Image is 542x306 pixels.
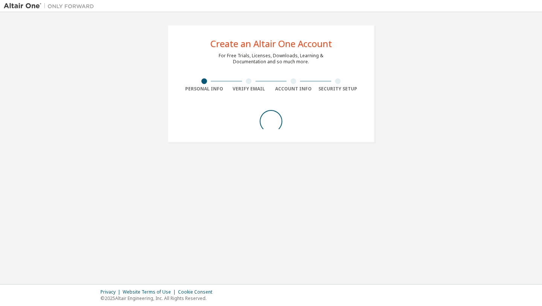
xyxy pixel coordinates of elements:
[100,289,123,295] div: Privacy
[178,289,217,295] div: Cookie Consent
[4,2,98,10] img: Altair One
[182,86,227,92] div: Personal Info
[316,86,361,92] div: Security Setup
[219,53,323,65] div: For Free Trials, Licenses, Downloads, Learning & Documentation and so much more.
[227,86,271,92] div: Verify Email
[271,86,316,92] div: Account Info
[100,295,217,301] p: © 2025 Altair Engineering, Inc. All Rights Reserved.
[123,289,178,295] div: Website Terms of Use
[210,39,332,48] div: Create an Altair One Account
